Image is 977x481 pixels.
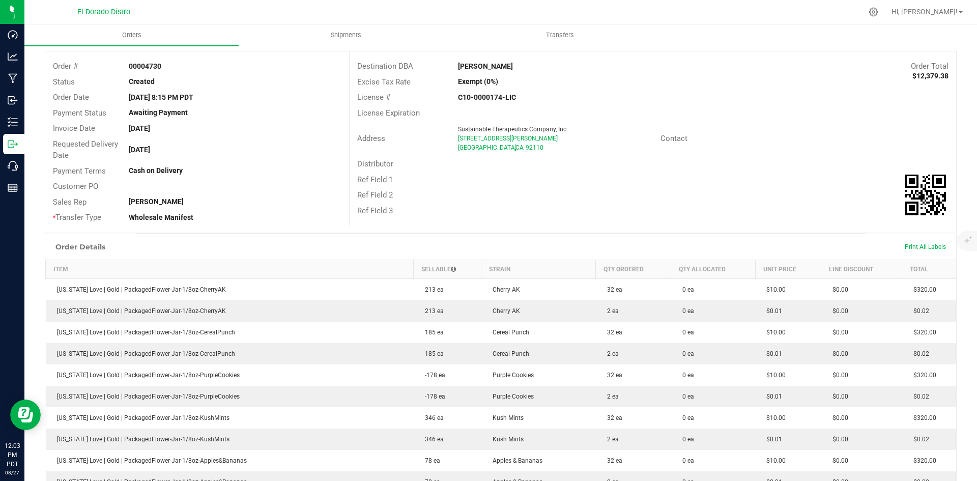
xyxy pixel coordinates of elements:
[905,175,946,215] img: Scan me!
[52,393,240,400] span: [US_STATE] Love | Gold | PackagedFlower-Jar-1/8oz-PurpleCookies
[129,213,193,221] strong: Wholesale Manifest
[911,62,949,71] span: Order Total
[317,31,375,40] span: Shipments
[53,139,118,160] span: Requested Delivery Date
[761,457,786,464] span: $10.00
[677,436,694,443] span: 0 ea
[827,286,848,293] span: $0.00
[357,93,390,102] span: License #
[677,307,694,315] span: 0 ea
[129,166,183,175] strong: Cash on Delivery
[420,350,444,357] span: 185 ea
[827,372,848,379] span: $0.00
[53,108,106,118] span: Payment Status
[53,124,95,133] span: Invoice Date
[905,175,946,215] qrcode: 00004730
[420,393,445,400] span: -178 ea
[52,307,226,315] span: [US_STATE] Love | Gold | PackagedFlower-Jar-1/8oz-CherryAK
[827,436,848,443] span: $0.00
[5,469,20,476] p: 08/27
[77,8,130,16] span: El Dorado Distro
[420,307,444,315] span: 213 ea
[53,166,106,176] span: Payment Terms
[902,260,956,278] th: Total
[420,286,444,293] span: 213 ea
[129,77,155,86] strong: Created
[761,350,782,357] span: $0.01
[908,329,936,336] span: $320.00
[458,62,513,70] strong: [PERSON_NAME]
[867,7,880,17] div: Manage settings
[827,393,848,400] span: $0.00
[761,393,782,400] span: $0.01
[420,414,444,421] span: 346 ea
[908,414,936,421] span: $320.00
[357,206,393,215] span: Ref Field 3
[46,260,414,278] th: Item
[761,436,782,443] span: $0.01
[458,93,516,101] strong: C10-0000174-LIC
[5,441,20,469] p: 12:03 PM PDT
[357,159,393,168] span: Distributor
[487,307,520,315] span: Cherry AK
[487,457,542,464] span: Apples & Bananas
[514,144,515,151] span: ,
[8,95,18,105] inline-svg: Inbound
[239,24,453,46] a: Shipments
[671,260,756,278] th: Qty Allocated
[8,161,18,171] inline-svg: Call Center
[458,135,558,142] span: [STREET_ADDRESS][PERSON_NAME]
[8,73,18,83] inline-svg: Manufacturing
[487,286,520,293] span: Cherry AK
[453,24,667,46] a: Transfers
[129,93,193,101] strong: [DATE] 8:15 PM PDT
[526,144,543,151] span: 92110
[761,372,786,379] span: $10.00
[52,436,229,443] span: [US_STATE] Love | Gold | PackagedFlower-Jar-1/8oz-KushMints
[487,393,534,400] span: Purple Cookies
[420,372,445,379] span: -178 ea
[602,436,619,443] span: 2 ea
[52,350,235,357] span: [US_STATE] Love | Gold | PackagedFlower-Jar-1/8oz-CerealPunch
[357,190,393,200] span: Ref Field 2
[912,72,949,80] strong: $12,379.38
[677,457,694,464] span: 0 ea
[24,24,239,46] a: Orders
[602,307,619,315] span: 2 ea
[761,414,786,421] span: $10.00
[827,350,848,357] span: $0.00
[53,93,89,102] span: Order Date
[602,457,622,464] span: 32 ea
[827,329,848,336] span: $0.00
[602,414,622,421] span: 32 ea
[487,350,529,357] span: Cereal Punch
[53,197,87,207] span: Sales Rep
[677,414,694,421] span: 0 ea
[53,62,78,71] span: Order #
[908,436,929,443] span: $0.02
[129,62,161,70] strong: 00004730
[458,126,568,133] span: Sustainable Therapeutics Company, Inc.
[761,286,786,293] span: $10.00
[908,393,929,400] span: $0.02
[53,77,75,87] span: Status
[129,108,188,117] strong: Awaiting Payment
[52,414,229,421] span: [US_STATE] Love | Gold | PackagedFlower-Jar-1/8oz-KushMints
[827,307,848,315] span: $0.00
[515,144,524,151] span: CA
[487,414,524,421] span: Kush Mints
[357,134,385,143] span: Address
[53,182,98,191] span: Customer PO
[602,286,622,293] span: 32 ea
[892,8,958,16] span: Hi, [PERSON_NAME]!
[357,108,420,118] span: License Expiration
[10,400,41,430] iframe: Resource center
[55,243,105,251] h1: Order Details
[487,372,534,379] span: Purple Cookies
[602,393,619,400] span: 2 ea
[677,329,694,336] span: 0 ea
[8,117,18,127] inline-svg: Inventory
[761,307,782,315] span: $0.01
[827,414,848,421] span: $0.00
[420,457,440,464] span: 78 ea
